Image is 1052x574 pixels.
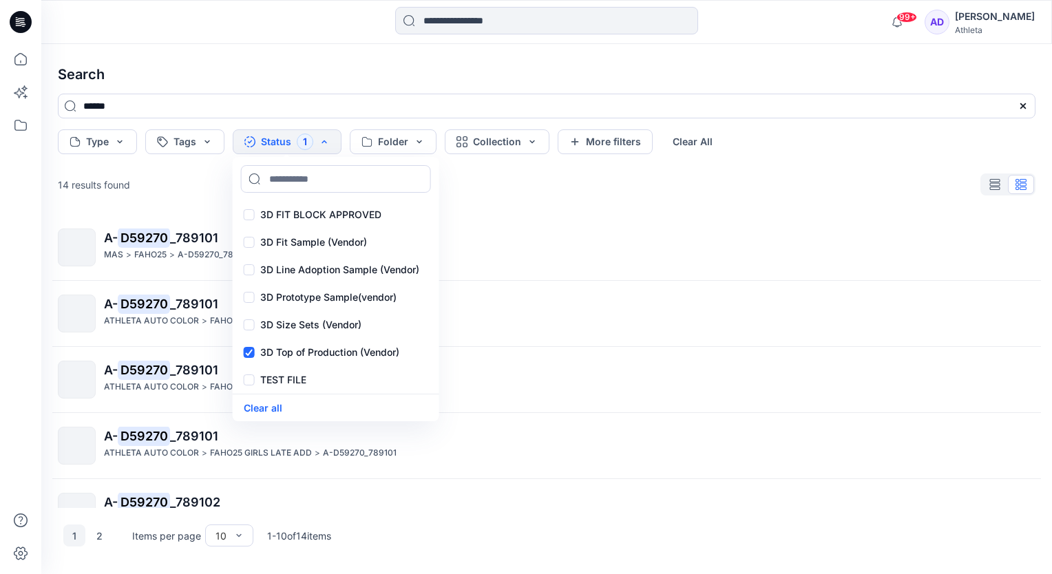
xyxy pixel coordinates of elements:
[315,446,320,460] p: >
[58,178,130,192] p: 14 results found
[235,311,436,339] div: 3D Size Sets (Vendor)
[104,314,199,328] p: ATHLETA AUTO COLOR
[235,228,436,256] div: 3D Fit Sample (Vendor)
[170,297,218,311] span: _789101
[145,129,224,154] button: Tags
[104,363,118,377] span: A-
[50,286,1044,341] a: A-D59270_789101ATHLETA AUTO COLOR>FAHO25 GIRLS NEW>A-D59270_789101
[955,8,1035,25] div: [PERSON_NAME]
[118,492,170,511] mark: D59270
[244,400,282,416] button: Clear all
[558,129,653,154] button: More filters
[235,201,436,228] div: 3D FIT BLOCK APPROVED
[661,129,724,154] button: Clear All
[104,297,118,311] span: A-
[169,248,175,262] p: >
[260,206,381,223] p: 3D FIT BLOCK APPROVED
[215,529,227,543] div: 10
[50,485,1044,539] a: A-D59270_789102MAS>FAHO25>A-D59270_789102
[267,529,331,543] p: 1 - 10 of 14 items
[202,446,207,460] p: >
[210,446,312,460] p: FAHO25 GIRLS LATE ADD
[445,129,549,154] button: Collection
[260,289,397,306] p: 3D Prototype Sample(vendor)
[260,234,367,251] p: 3D Fit Sample (Vendor)
[260,372,306,388] p: TEST FILE
[132,529,201,543] p: Items per page
[170,429,218,443] span: _789101
[170,495,220,509] span: _789102
[50,418,1044,473] a: A-D59270_789101ATHLETA AUTO COLOR>FAHO25 GIRLS LATE ADD>A-D59270_789101
[210,380,315,394] p: FAHO25 ADOPTION GIRLS
[104,248,123,262] p: MAS
[202,380,207,394] p: >
[126,248,131,262] p: >
[118,228,170,247] mark: D59270
[896,12,917,23] span: 99+
[178,248,251,262] p: A-D59270_789101
[63,524,85,546] button: 1
[955,25,1035,35] div: Athleta
[104,231,118,245] span: A-
[350,129,436,154] button: Folder
[104,429,118,443] span: A-
[202,314,207,328] p: >
[58,129,137,154] button: Type
[233,129,341,154] button: Status1
[50,220,1044,275] a: A-D59270_789101MAS>FAHO25>A-D59270_789101
[118,360,170,379] mark: D59270
[925,10,949,34] div: AD
[118,294,170,313] mark: D59270
[170,363,218,377] span: _789101
[235,284,436,311] div: 3D Prototype Sample(vendor)
[235,339,436,366] div: 3D Top of Production (Vendor)
[134,248,167,262] p: FAHO25
[210,314,290,328] p: FAHO25 GIRLS NEW
[47,55,1046,94] h4: Search
[50,352,1044,407] a: A-D59270_789101ATHLETA AUTO COLOR>FAHO25 ADOPTION GIRLS>A-D59270_789101
[104,446,199,460] p: ATHLETA AUTO COLOR
[323,446,397,460] p: A-D59270_789101
[260,262,419,278] p: 3D Line Adoption Sample (Vendor)
[170,231,218,245] span: _789101
[260,317,361,333] p: 3D Size Sets (Vendor)
[235,256,436,284] div: 3D Line Adoption Sample (Vendor)
[104,495,118,509] span: A-
[88,524,110,546] button: 2
[118,426,170,445] mark: D59270
[235,366,436,394] div: TEST FILE
[260,344,399,361] p: 3D Top of Production (Vendor)
[104,380,199,394] p: ATHLETA AUTO COLOR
